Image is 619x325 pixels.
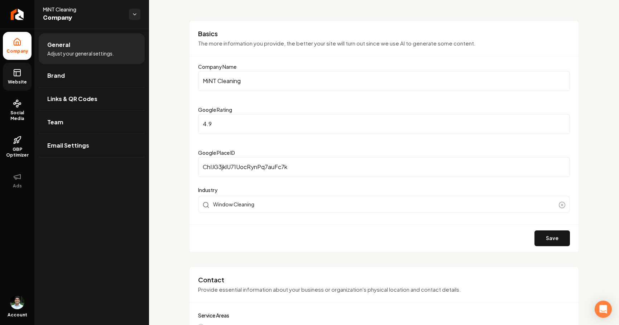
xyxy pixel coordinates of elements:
p: The more information you provide, the better your site will turn out since we use AI to generate ... [198,39,570,48]
a: GBP Optimizer [3,130,32,164]
button: Save [534,230,570,246]
span: Brand [47,71,65,80]
span: Website [5,79,30,85]
span: General [47,40,70,49]
span: GBP Optimizer [3,147,32,158]
span: Company [4,48,31,54]
button: Open user button [10,295,24,309]
span: Company [43,13,123,23]
button: Ads [3,167,32,195]
h3: Basics [198,29,570,38]
div: Open Intercom Messenger [595,301,612,318]
img: Rebolt Logo [11,9,24,20]
a: Social Media [3,94,32,127]
p: Provide essential information about your business or organization's physical location and contact... [198,286,570,294]
input: Google Place ID [198,157,570,177]
label: Service Areas [198,312,229,319]
a: Brand [39,64,145,87]
span: Adjust your general settings. [47,50,114,57]
span: Ads [10,183,25,189]
input: Company Name [198,71,570,91]
label: Google Place ID [198,149,235,156]
input: Google Rating [198,114,570,134]
label: Google Rating [198,106,232,113]
span: Social Media [3,110,32,121]
span: Links & QR Codes [47,95,97,103]
h3: Contact [198,276,570,284]
label: Industry [198,186,570,194]
span: Team [47,118,63,126]
a: Email Settings [39,134,145,157]
span: Account [8,312,27,318]
a: Links & QR Codes [39,87,145,110]
label: Company Name [198,63,236,70]
a: Website [3,63,32,91]
span: MiNT Cleaning [43,6,123,13]
a: Team [39,111,145,134]
span: Email Settings [47,141,89,150]
img: Arwin Rahmatpanah [10,295,24,309]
